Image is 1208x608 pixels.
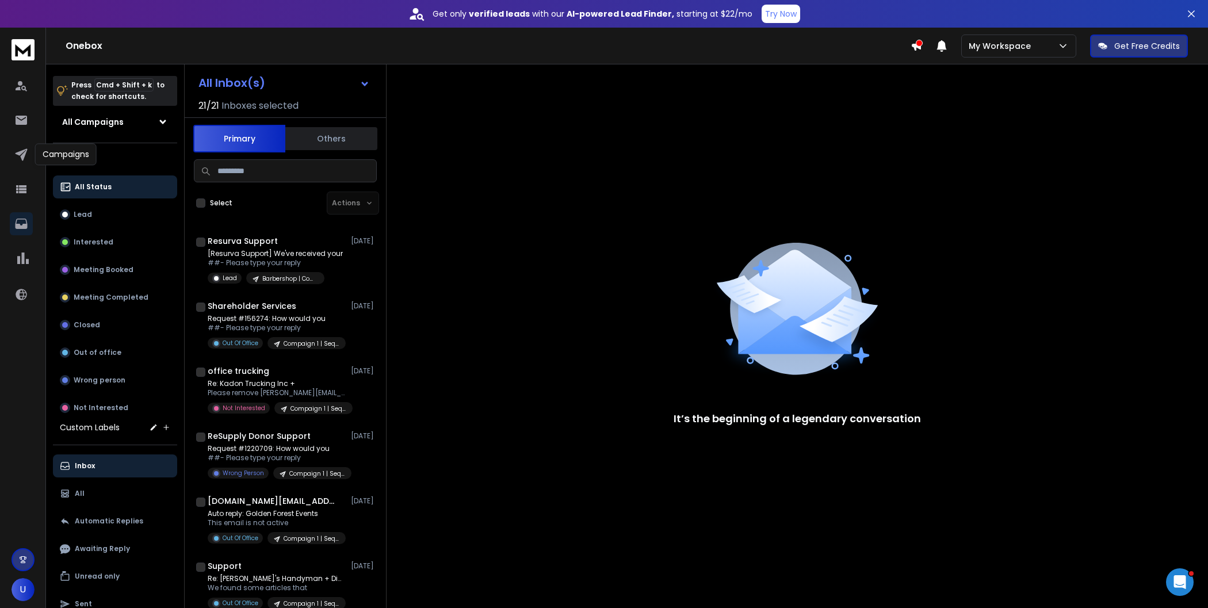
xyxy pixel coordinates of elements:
p: Lead [74,210,92,219]
strong: AI-powered Lead Finder, [567,8,674,20]
button: All [53,482,177,505]
p: Interested [74,238,113,247]
button: Meeting Booked [53,258,177,281]
p: [DATE] [351,496,377,506]
h1: Shareholder Services [208,300,296,312]
h1: Support [208,560,242,572]
span: 21 / 21 [198,99,219,113]
p: It’s the beginning of a legendary conversation [674,411,921,427]
h1: ReSupply Donor Support [208,430,311,442]
p: This email is not active [208,518,346,527]
h3: Inboxes selected [221,99,299,113]
p: Barbershop | Compaign 1 [262,274,318,283]
button: Closed [53,313,177,336]
p: Out of office [74,348,121,357]
p: Not Interested [223,404,265,412]
p: Please remove [PERSON_NAME][EMAIL_ADDRESS][DOMAIN_NAME] from your [208,388,346,397]
p: Meeting Completed [74,293,148,302]
p: [DATE] [351,301,377,311]
p: Meeting Booked [74,265,133,274]
p: Automatic Replies [75,517,143,526]
p: Inbox [75,461,95,471]
button: Lead [53,203,177,226]
p: Auto reply: Golden Forest Events [208,509,346,518]
p: [Resurva Support] We've received your [208,249,343,258]
p: Compaign 1 | Sequences [290,404,346,413]
h1: Onebox [66,39,911,53]
p: Unread only [75,572,120,581]
button: Unread only [53,565,177,588]
p: Awaiting Reply [75,544,130,553]
button: Out of office [53,341,177,364]
p: Out Of Office [223,339,258,347]
p: Wrong Person [223,469,264,477]
p: Press to check for shortcuts. [71,79,165,102]
p: Compaign 1 | Sequences [284,534,339,543]
button: Inbox [53,454,177,477]
p: Get Free Credits [1114,40,1180,52]
button: Meeting Completed [53,286,177,309]
h3: Custom Labels [60,422,120,433]
h1: [DOMAIN_NAME][EMAIL_ADDRESS][DOMAIN_NAME] [208,495,334,507]
span: Cmd + Shift + k [94,78,154,91]
p: Request #1220709: How would you [208,444,346,453]
h1: All Campaigns [62,116,124,128]
p: Not Interested [74,403,128,412]
h1: All Inbox(s) [198,77,265,89]
p: [DATE] [351,236,377,246]
button: Automatic Replies [53,510,177,533]
p: Wrong person [74,376,125,385]
h3: Filters [53,152,177,169]
strong: verified leads [469,8,530,20]
button: U [12,578,35,601]
button: Get Free Credits [1090,35,1188,58]
p: Get only with our starting at $22/mo [433,8,752,20]
p: ##- Please type your reply [208,453,346,462]
p: [DATE] [351,366,377,376]
p: We found some articles that [208,583,346,592]
p: Out Of Office [223,599,258,607]
p: Try Now [765,8,797,20]
div: Campaigns [35,143,97,165]
iframe: Intercom live chat [1166,568,1194,596]
button: Primary [193,125,285,152]
button: Try Now [762,5,800,23]
p: [DATE] [351,561,377,571]
p: ##- Please type your reply [208,323,346,332]
p: Lead [223,274,237,282]
p: Re: Kadon Trucking Inc + [208,379,346,388]
p: Compaign 1 | Sequences [289,469,345,478]
p: All [75,489,85,498]
h1: Resurva Support [208,235,278,247]
img: logo [12,39,35,60]
button: All Campaigns [53,110,177,133]
p: ##- Please type your reply [208,258,343,267]
p: All Status [75,182,112,192]
button: Others [285,126,377,151]
p: Out Of Office [223,534,258,542]
p: Closed [74,320,100,330]
button: All Status [53,175,177,198]
label: Select [210,198,232,208]
button: Wrong person [53,369,177,392]
p: Request #156274: How would you [208,314,346,323]
button: Awaiting Reply [53,537,177,560]
p: My Workspace [969,40,1035,52]
p: [DATE] [351,431,377,441]
h1: office trucking [208,365,269,377]
button: All Inbox(s) [189,71,379,94]
p: Re: [PERSON_NAME]'s Handyman + Digital [208,574,346,583]
button: Interested [53,231,177,254]
p: Compaign 1 | Sequences [284,599,339,608]
button: Not Interested [53,396,177,419]
p: Compaign 1 | Sequences [284,339,339,348]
